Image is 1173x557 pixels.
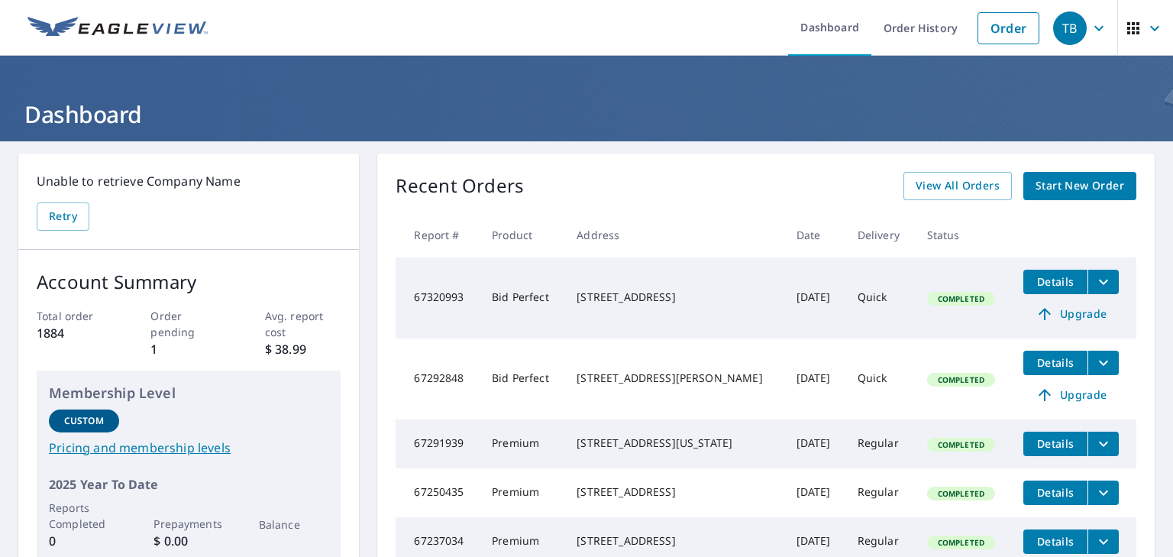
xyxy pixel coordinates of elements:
button: detailsBtn-67291939 [1023,432,1087,456]
td: [DATE] [784,419,845,468]
a: Upgrade [1023,302,1119,326]
button: detailsBtn-67250435 [1023,481,1087,505]
h1: Dashboard [18,99,1155,130]
button: Retry [37,202,89,231]
td: Premium [480,468,564,517]
td: Regular [845,419,915,468]
button: detailsBtn-67237034 [1023,529,1087,554]
p: Order pending [150,308,227,340]
td: 67320993 [396,257,480,338]
p: $ 38.99 [265,340,341,358]
span: Upgrade [1032,386,1110,404]
td: Quick [845,338,915,419]
td: [DATE] [784,468,845,517]
button: filesDropdownBtn-67320993 [1087,270,1119,294]
button: filesDropdownBtn-67250435 [1087,481,1119,505]
button: filesDropdownBtn-67291939 [1087,432,1119,456]
span: Completed [929,293,994,304]
a: Pricing and membership levels [49,439,328,457]
a: Order [977,12,1039,44]
span: Retry [49,207,77,226]
th: Address [564,212,784,257]
div: [STREET_ADDRESS] [577,290,771,305]
p: Total order [37,308,113,324]
span: Start New Order [1036,176,1124,196]
span: Details [1032,274,1078,289]
p: Membership Level [49,383,328,403]
th: Product [480,212,564,257]
p: Custom [64,414,104,428]
span: Details [1032,534,1078,549]
th: Delivery [845,212,915,257]
p: $ 0.00 [153,532,224,550]
td: [DATE] [784,257,845,338]
td: Premium [480,419,564,468]
button: filesDropdownBtn-67292848 [1087,351,1119,375]
button: filesDropdownBtn-67237034 [1087,529,1119,554]
p: Account Summary [37,268,341,296]
div: TB [1053,11,1087,45]
span: Upgrade [1032,305,1110,323]
span: Completed [929,374,994,385]
td: 67250435 [396,468,480,517]
td: Bid Perfect [480,257,564,338]
a: View All Orders [903,172,1012,200]
td: 67291939 [396,419,480,468]
p: 0 [49,532,119,550]
a: Start New Order [1023,172,1136,200]
a: Upgrade [1023,383,1119,407]
p: 1884 [37,324,113,342]
p: 2025 Year To Date [49,475,328,494]
button: detailsBtn-67292848 [1023,351,1087,375]
p: Avg. report cost [265,308,341,340]
span: Completed [929,439,994,450]
span: Details [1032,355,1078,370]
div: [STREET_ADDRESS][PERSON_NAME] [577,371,771,386]
td: Bid Perfect [480,338,564,419]
span: Details [1032,436,1078,451]
p: Recent Orders [396,172,524,200]
span: Completed [929,488,994,499]
th: Status [915,212,1012,257]
td: 67292848 [396,338,480,419]
span: Completed [929,537,994,548]
th: Report # [396,212,480,257]
img: EV Logo [27,17,208,40]
span: View All Orders [916,176,1000,196]
th: Date [784,212,845,257]
div: [STREET_ADDRESS] [577,533,771,549]
div: [STREET_ADDRESS][US_STATE] [577,436,771,451]
td: Quick [845,257,915,338]
p: 1 [150,340,227,358]
div: [STREET_ADDRESS] [577,484,771,500]
p: Reports Completed [49,500,119,532]
p: Unable to retrieve Company Name [37,172,341,190]
button: detailsBtn-67320993 [1023,270,1087,294]
p: Balance [259,517,329,533]
td: Regular [845,468,915,517]
p: Prepayments [153,516,224,532]
td: [DATE] [784,338,845,419]
span: Details [1032,485,1078,500]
